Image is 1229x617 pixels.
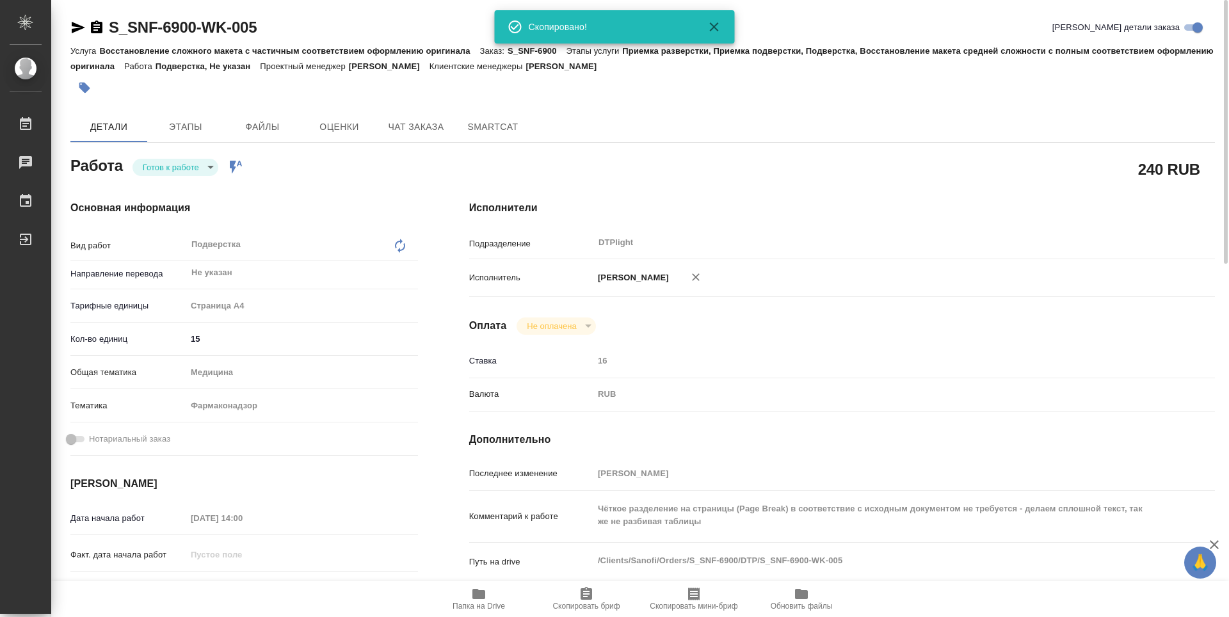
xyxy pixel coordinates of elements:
[385,119,447,135] span: Чат заказа
[529,20,689,33] div: Скопировано!
[425,581,533,617] button: Папка на Drive
[186,330,418,348] input: ✎ Введи что-нибудь
[89,20,104,35] button: Скопировать ссылку
[70,366,186,379] p: Общая тематика
[109,19,257,36] a: S_SNF-6900-WK-005
[70,268,186,280] p: Направление перевода
[70,512,186,525] p: Дата начала работ
[186,395,418,417] div: Фармаконадзор
[156,61,261,71] p: Подверстка, Не указан
[70,20,86,35] button: Скопировать ссылку для ЯМессенджера
[771,602,833,611] span: Обновить файлы
[593,498,1153,533] textarea: Чёткое разделение на страницы (Page Break) в соответствие с исходным документом не требуется - де...
[260,61,348,71] p: Проектный менеджер
[1052,21,1180,34] span: [PERSON_NAME] детали заказа
[70,200,418,216] h4: Основная информация
[469,200,1215,216] h4: Исполнители
[70,476,418,492] h4: [PERSON_NAME]
[469,467,593,480] p: Последнее изменение
[124,61,156,71] p: Работа
[469,510,593,523] p: Комментарий к работе
[430,61,526,71] p: Клиентские менеджеры
[469,237,593,250] p: Подразделение
[748,581,855,617] button: Обновить файлы
[533,581,640,617] button: Скопировать бриф
[593,271,669,284] p: [PERSON_NAME]
[309,119,370,135] span: Оценки
[593,351,1153,370] input: Пустое поле
[139,162,203,173] button: Готов к работе
[566,46,623,56] p: Этапы услуги
[526,61,606,71] p: [PERSON_NAME]
[593,550,1153,572] textarea: /Clients/Sanofi/Orders/S_SNF-6900/DTP/S_SNF-6900-WK-005
[682,263,710,291] button: Удалить исполнителя
[1189,549,1211,576] span: 🙏
[1184,547,1216,579] button: 🙏
[186,545,298,564] input: Пустое поле
[70,46,99,56] p: Услуга
[469,432,1215,447] h4: Дополнительно
[508,46,566,56] p: S_SNF-6900
[186,509,298,527] input: Пустое поле
[186,362,418,383] div: Медицина
[70,153,123,176] h2: Работа
[480,46,508,56] p: Заказ:
[523,321,580,332] button: Не оплачена
[232,119,293,135] span: Файлы
[70,333,186,346] p: Кол-во единиц
[469,556,593,568] p: Путь на drive
[89,433,170,445] span: Нотариальный заказ
[593,383,1153,405] div: RUB
[640,581,748,617] button: Скопировать мини-бриф
[349,61,430,71] p: [PERSON_NAME]
[133,159,218,176] div: Готов к работе
[70,46,1214,71] p: Приемка разверстки, Приемка подверстки, Подверстка, Восстановление макета средней сложности с пол...
[469,388,593,401] p: Валюта
[593,464,1153,483] input: Пустое поле
[453,602,505,611] span: Папка на Drive
[70,549,186,561] p: Факт. дата начала работ
[70,300,186,312] p: Тарифные единицы
[469,355,593,367] p: Ставка
[699,19,730,35] button: Закрыть
[78,119,140,135] span: Детали
[1138,158,1200,180] h2: 240 RUB
[469,318,507,333] h4: Оплата
[462,119,524,135] span: SmartCat
[186,295,418,317] div: Страница А4
[650,602,737,611] span: Скопировать мини-бриф
[70,74,99,102] button: Добавить тэг
[469,271,593,284] p: Исполнитель
[70,399,186,412] p: Тематика
[99,46,479,56] p: Восстановление сложного макета с частичным соответствием оформлению оригинала
[186,579,298,597] input: Пустое поле
[70,239,186,252] p: Вид работ
[155,119,216,135] span: Этапы
[552,602,620,611] span: Скопировать бриф
[517,317,595,335] div: Готов к работе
